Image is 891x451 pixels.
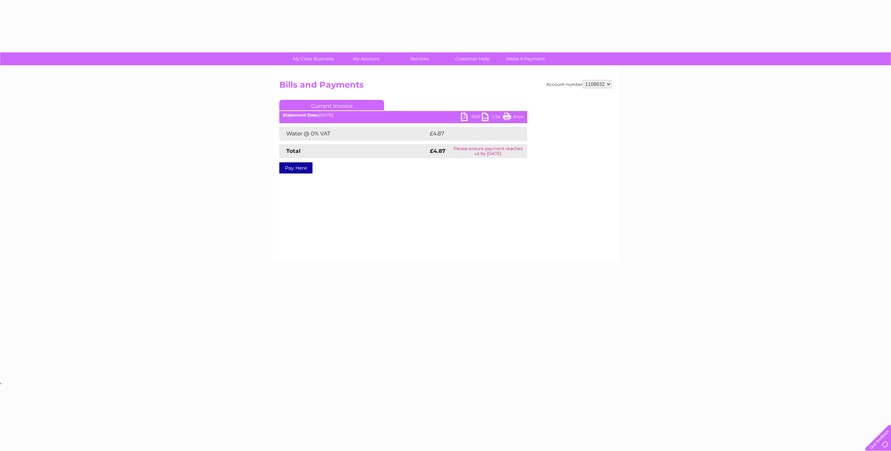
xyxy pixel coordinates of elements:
td: £4.87 [428,127,511,141]
td: Please ensure payment reaches us by [DATE] [449,144,527,158]
strong: £4.87 [430,148,445,154]
a: Current Invoice [279,100,384,110]
a: Make A Payment [497,52,554,65]
a: Services [391,52,448,65]
b: Statement Date: [283,112,319,118]
a: My Account [338,52,395,65]
a: CSV [482,113,503,123]
a: PDF [461,113,482,123]
h2: Bills and Payments [279,80,612,93]
strong: Total [286,148,301,154]
a: Pay Here [279,162,312,173]
div: [DATE] [279,113,527,118]
a: My Clear Business [285,52,342,65]
div: Account number [546,80,612,88]
a: Print [503,113,524,123]
a: Customer Help [444,52,501,65]
td: Water @ 0% VAT [279,127,428,141]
